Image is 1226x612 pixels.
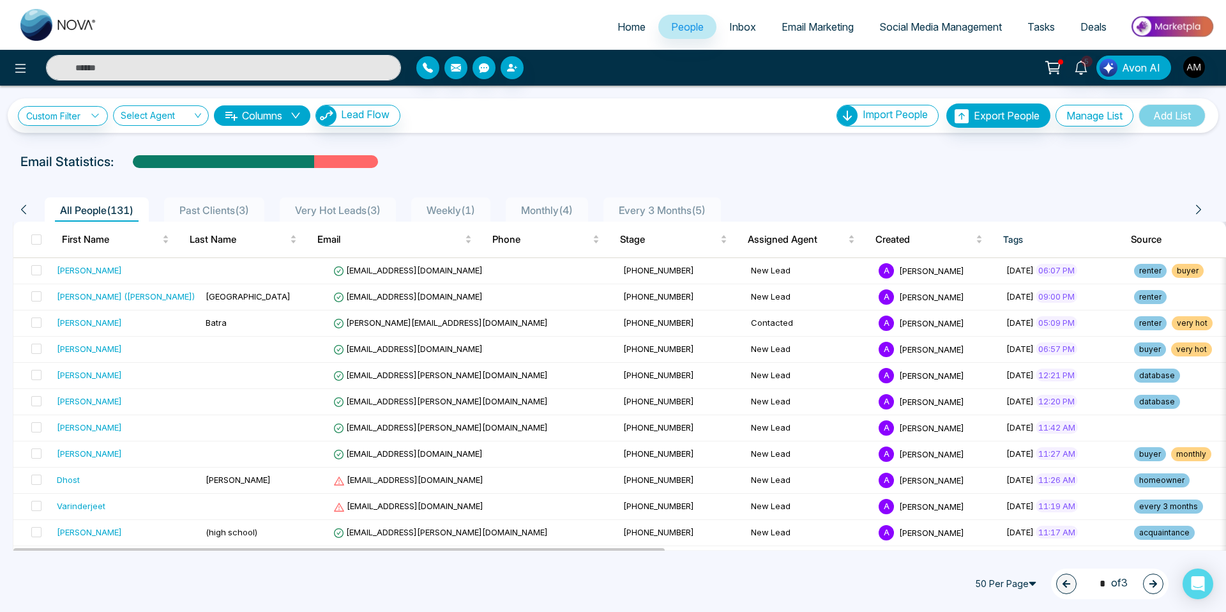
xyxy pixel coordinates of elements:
[341,108,390,121] span: Lead Flow
[1171,447,1211,461] span: monthly
[333,344,483,354] span: [EMAIL_ADDRESS][DOMAIN_NAME]
[746,337,874,363] td: New Lead
[879,289,894,305] span: A
[333,527,548,537] span: [EMAIL_ADDRESS][PERSON_NAME][DOMAIN_NAME]
[1134,264,1167,278] span: renter
[57,473,80,486] div: Dhost
[1006,291,1034,302] span: [DATE]
[57,500,105,512] div: Varinderjeet
[206,291,291,302] span: [GEOGRAPHIC_DATA]
[1036,369,1077,381] span: 12:21 PM
[290,204,386,217] span: Very Hot Leads ( 3 )
[1036,342,1077,355] span: 06:57 PM
[671,20,704,33] span: People
[1036,526,1078,539] span: 11:17 AM
[899,396,964,406] span: [PERSON_NAME]
[333,291,483,302] span: [EMAIL_ADDRESS][DOMAIN_NAME]
[1006,422,1034,432] span: [DATE]
[179,222,307,257] th: Last Name
[482,222,610,257] th: Phone
[57,342,122,355] div: [PERSON_NAME]
[1006,475,1034,485] span: [DATE]
[746,363,874,389] td: New Lead
[1134,526,1195,540] span: acquaintance
[57,369,122,381] div: [PERSON_NAME]
[1036,447,1078,460] span: 11:27 AM
[614,204,711,217] span: Every 3 Months ( 5 )
[879,420,894,436] span: A
[1036,316,1077,329] span: 05:09 PM
[879,263,894,279] span: A
[1036,500,1078,512] span: 11:19 AM
[57,395,122,408] div: [PERSON_NAME]
[1134,316,1167,330] span: renter
[658,15,716,39] a: People
[291,111,301,121] span: down
[879,394,894,409] span: A
[738,222,865,257] th: Assigned Agent
[748,232,845,247] span: Assigned Agent
[879,20,1002,33] span: Social Media Management
[1171,342,1212,356] span: very hot
[879,525,894,540] span: A
[879,473,894,488] span: A
[617,20,646,33] span: Home
[206,317,227,328] span: Batra
[333,501,483,511] span: [EMAIL_ADDRESS][DOMAIN_NAME]
[899,422,964,432] span: [PERSON_NAME]
[899,317,964,328] span: [PERSON_NAME]
[1080,20,1107,33] span: Deals
[1036,395,1077,408] span: 12:20 PM
[1006,370,1034,380] span: [DATE]
[52,222,179,257] th: First Name
[1036,290,1077,303] span: 09:00 PM
[899,448,964,459] span: [PERSON_NAME]
[623,501,694,511] span: [PHONE_NUMBER]
[1183,569,1213,599] div: Open Intercom Messenger
[875,232,973,247] span: Created
[969,574,1046,594] span: 50 Per Page
[899,527,964,537] span: [PERSON_NAME]
[55,204,139,217] span: All People ( 131 )
[1015,15,1068,39] a: Tasks
[57,316,122,329] div: [PERSON_NAME]
[946,103,1050,128] button: Export People
[879,447,894,462] span: A
[879,368,894,383] span: A
[1006,448,1034,459] span: [DATE]
[1096,56,1171,80] button: Avon AI
[333,448,483,459] span: [EMAIL_ADDRESS][DOMAIN_NAME]
[1056,105,1133,126] button: Manage List
[1134,342,1166,356] span: buyer
[746,258,874,284] td: New Lead
[333,265,483,275] span: [EMAIL_ADDRESS][DOMAIN_NAME]
[1134,369,1180,383] span: database
[974,109,1040,122] span: Export People
[865,222,993,257] th: Created
[1134,500,1203,514] span: every 3 months
[421,204,480,217] span: Weekly ( 1 )
[1172,264,1204,278] span: buyer
[1100,59,1117,77] img: Lead Flow
[310,105,400,126] a: Lead FlowLead Flow
[1006,396,1034,406] span: [DATE]
[782,20,854,33] span: Email Marketing
[746,284,874,310] td: New Lead
[623,291,694,302] span: [PHONE_NUMBER]
[879,342,894,357] span: A
[57,526,122,539] div: [PERSON_NAME]
[316,105,337,126] img: Lead Flow
[746,546,874,572] td: New Lead
[1134,447,1166,461] span: buyer
[879,499,894,514] span: A
[333,422,548,432] span: [EMAIL_ADDRESS][PERSON_NAME][DOMAIN_NAME]
[746,441,874,468] td: New Lead
[899,370,964,380] span: [PERSON_NAME]
[1134,473,1190,487] span: homeowner
[769,15,867,39] a: Email Marketing
[899,475,964,485] span: [PERSON_NAME]
[174,204,254,217] span: Past Clients ( 3 )
[746,415,874,441] td: New Lead
[867,15,1015,39] a: Social Media Management
[729,20,756,33] span: Inbox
